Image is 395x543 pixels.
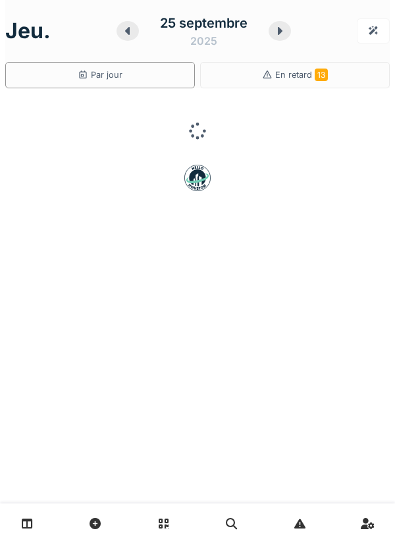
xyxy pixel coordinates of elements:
[78,69,122,81] div: Par jour
[184,165,211,191] img: badge-BVDL4wpA.svg
[190,33,217,49] div: 2025
[275,70,328,80] span: En retard
[160,13,248,33] div: 25 septembre
[5,18,51,43] h1: jeu.
[315,69,328,81] span: 13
